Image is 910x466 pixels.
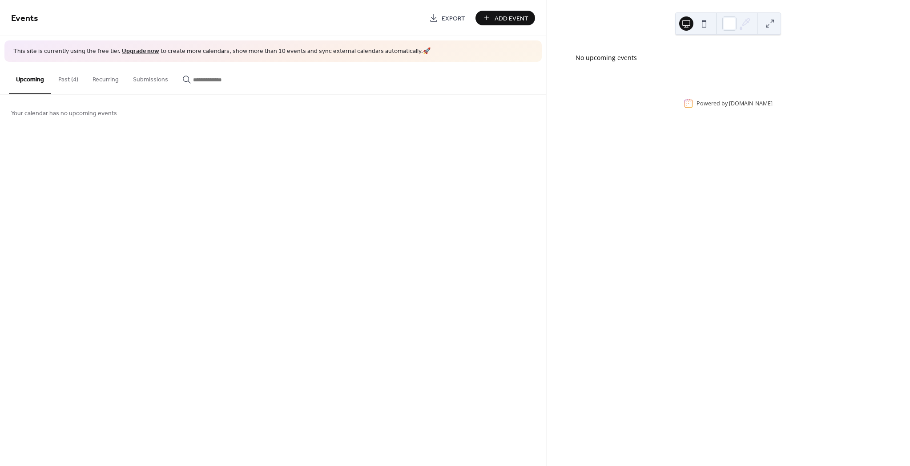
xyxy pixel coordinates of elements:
span: Add Event [495,14,528,23]
button: Past (4) [51,62,85,93]
button: Recurring [85,62,126,93]
button: Submissions [126,62,175,93]
button: Add Event [475,11,535,25]
a: Upgrade now [122,45,159,57]
div: No upcoming events [576,53,881,62]
button: Upcoming [9,62,51,94]
span: This site is currently using the free tier. to create more calendars, show more than 10 events an... [13,47,431,56]
span: Your calendar has no upcoming events [11,108,117,118]
div: Powered by [697,100,773,107]
span: Export [442,14,465,23]
span: Events [11,10,38,27]
a: [DOMAIN_NAME] [729,100,773,107]
a: Export [423,11,472,25]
